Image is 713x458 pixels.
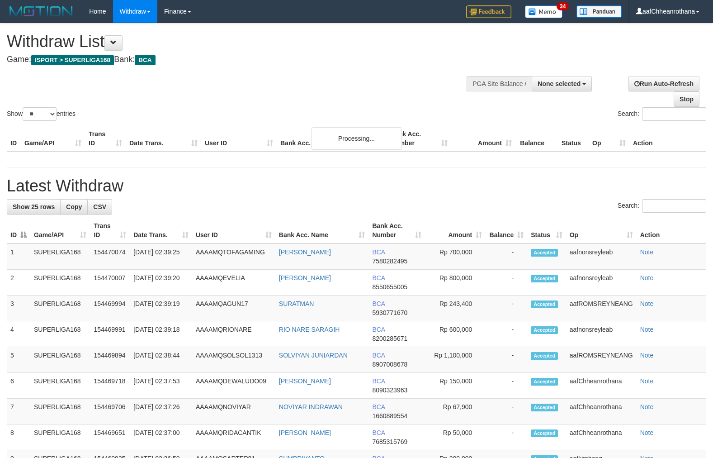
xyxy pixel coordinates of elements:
span: Accepted [531,326,558,334]
a: [PERSON_NAME] [279,248,331,256]
span: Accepted [531,352,558,360]
td: - [486,425,527,450]
span: BCA [135,55,155,65]
th: Amount [451,126,515,152]
span: Accepted [531,249,558,257]
th: Action [629,126,706,152]
td: Rp 50,000 [425,425,486,450]
input: Search: [642,199,706,213]
a: Note [640,403,654,410]
td: [DATE] 02:37:00 [130,425,192,450]
a: NOVIYAR INDRAWAN [279,403,343,410]
td: [DATE] 02:39:19 [130,296,192,321]
td: SUPERLIGA168 [30,243,90,270]
span: BCA [372,377,385,385]
td: SUPERLIGA168 [30,373,90,399]
span: BCA [372,248,385,256]
td: [DATE] 02:39:18 [130,321,192,347]
a: SURATMAN [279,300,314,307]
label: Search: [618,199,706,213]
td: Rp 1,100,000 [425,347,486,373]
select: Showentries [23,107,57,121]
th: Date Trans. [126,126,201,152]
td: 154470007 [90,270,130,296]
h1: Withdraw List [7,33,466,51]
td: [DATE] 02:37:53 [130,373,192,399]
td: 4 [7,321,30,347]
span: CSV [93,203,106,210]
a: [PERSON_NAME] [279,429,331,436]
th: Balance [515,126,558,152]
td: 1 [7,243,30,270]
a: Run Auto-Refresh [628,76,699,91]
a: Note [640,274,654,281]
th: User ID [201,126,277,152]
td: aafChheanrothana [566,399,637,425]
th: Action [637,218,706,243]
td: aafnonsreyleab [566,321,637,347]
th: Date Trans.: activate to sort column ascending [130,218,192,243]
th: Bank Acc. Number [387,126,451,152]
span: BCA [372,403,385,410]
span: BCA [372,274,385,281]
td: [DATE] 02:39:25 [130,243,192,270]
th: Op [589,126,629,152]
th: Game/API [21,126,85,152]
a: Note [640,248,654,256]
th: ID [7,126,21,152]
td: 154469994 [90,296,130,321]
td: aafnonsreyleab [566,243,637,270]
td: Rp 700,000 [425,243,486,270]
td: [DATE] 02:37:26 [130,399,192,425]
a: Copy [60,199,88,215]
td: 3 [7,296,30,321]
td: AAAAMQRIONARE [192,321,275,347]
a: Note [640,300,654,307]
a: SOLVIYAN JUNIARDAN [279,352,348,359]
th: ID: activate to sort column descending [7,218,30,243]
span: Copy 8090323963 to clipboard [372,386,407,394]
td: SUPERLIGA168 [30,347,90,373]
td: aafROMSREYNEANG [566,347,637,373]
a: RIO NARE SARAGIH [279,326,340,333]
td: - [486,321,527,347]
td: Rp 600,000 [425,321,486,347]
td: - [486,270,527,296]
span: Accepted [531,404,558,411]
a: [PERSON_NAME] [279,274,331,281]
h4: Game: Bank: [7,55,466,64]
span: BCA [372,326,385,333]
td: 154469651 [90,425,130,450]
td: 5 [7,347,30,373]
td: AAAAMQNOVIYAR [192,399,275,425]
td: AAAAMQDEWALUDO09 [192,373,275,399]
td: 154469894 [90,347,130,373]
span: Copy 1660889554 to clipboard [372,412,407,420]
div: Processing... [312,127,402,150]
td: AAAAMQTOFAGAMING [192,243,275,270]
td: Rp 243,400 [425,296,486,321]
th: Status [558,126,589,152]
img: MOTION_logo.png [7,5,76,18]
td: 154469991 [90,321,130,347]
th: Status: activate to sort column ascending [527,218,566,243]
td: [DATE] 02:38:44 [130,347,192,373]
span: Accepted [531,378,558,386]
td: SUPERLIGA168 [30,270,90,296]
th: User ID: activate to sort column ascending [192,218,275,243]
th: Amount: activate to sort column ascending [425,218,486,243]
span: Copy 8200285671 to clipboard [372,335,407,342]
th: Bank Acc. Name: activate to sort column ascending [275,218,369,243]
span: Accepted [531,275,558,282]
h1: Latest Withdraw [7,177,706,195]
td: - [486,243,527,270]
td: SUPERLIGA168 [30,399,90,425]
th: Trans ID [85,126,126,152]
td: aafROMSREYNEANG [566,296,637,321]
span: Copy 8907008678 to clipboard [372,361,407,368]
span: None selected [538,80,581,87]
td: AAAAMQSOLSOL1313 [192,347,275,373]
span: BCA [372,352,385,359]
a: Note [640,326,654,333]
td: 6 [7,373,30,399]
